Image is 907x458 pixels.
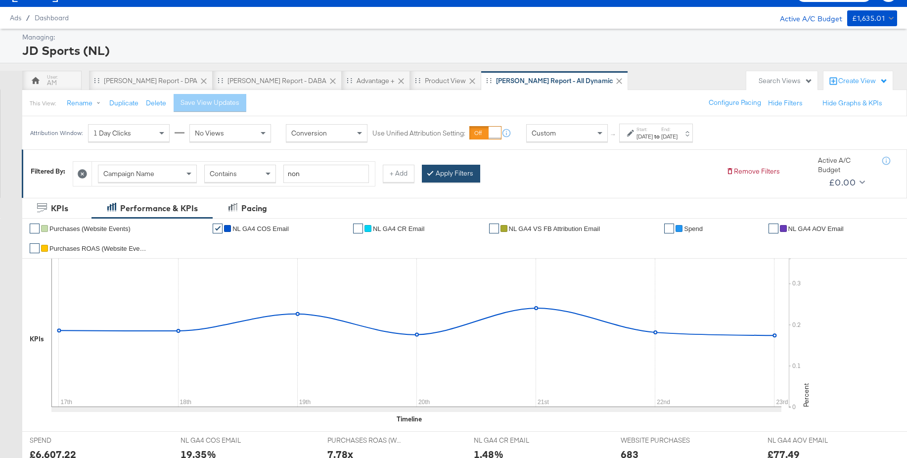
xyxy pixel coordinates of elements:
div: £1,635.01 [852,12,885,25]
span: SPEND [30,436,104,445]
div: Active A/C Budget [770,10,842,25]
div: Attribution Window: [30,130,83,137]
a: ✔ [213,224,223,233]
div: Search Views [759,76,813,86]
button: £0.00 [825,175,867,190]
span: Ads [10,14,21,22]
span: 1 Day Clicks [93,129,131,137]
strong: to [653,133,661,140]
button: Rename [60,94,111,112]
a: ✔ [489,224,499,233]
span: PURCHASES ROAS (WEBSITE EVENTS) [327,436,402,445]
a: ✔ [353,224,363,233]
span: Spend [684,225,703,232]
div: Create View [838,76,888,86]
button: + Add [383,165,414,183]
span: NL GA4 CR Email [373,225,424,232]
div: This View: [30,99,56,107]
text: Percent [802,383,811,407]
span: NL GA4 COS Email [232,225,289,232]
span: Conversion [291,129,327,137]
div: Advantage + [357,76,395,86]
div: [PERSON_NAME] Report - All Dynamic [496,76,613,86]
input: Enter a search term [283,165,369,183]
span: WEBSITE PURCHASES [621,436,695,445]
div: Filtered By: [31,167,65,176]
label: Use Unified Attribution Setting: [372,129,465,138]
button: Configure Pacing [702,94,768,112]
div: JD Sports (NL) [22,42,895,59]
span: NL GA4 AOV Email [788,225,844,232]
button: Delete [146,98,166,108]
button: Hide Filters [768,98,803,108]
a: Dashboard [35,14,69,22]
div: Performance & KPIs [120,203,198,214]
button: Apply Filters [422,165,480,183]
div: Drag to reorder tab [486,78,492,83]
span: No Views [195,129,224,137]
span: NL GA4 AOV EMAIL [768,436,842,445]
button: Hide Graphs & KPIs [822,98,882,108]
label: End: [661,126,678,133]
div: Product View [425,76,466,86]
button: Duplicate [109,98,138,108]
div: Active A/C Budget [818,156,872,174]
span: NL GA4 COS EMAIL [181,436,255,445]
div: Drag to reorder tab [347,78,352,83]
button: Remove Filters [726,167,780,176]
span: Custom [532,129,556,137]
span: Purchases ROAS (Website Events) [49,245,148,252]
span: ↑ [609,133,618,137]
a: ✔ [664,224,674,233]
div: £0.00 [829,175,856,190]
div: Timeline [397,414,422,424]
div: AM [47,78,57,88]
div: Pacing [241,203,267,214]
span: Contains [210,169,237,178]
span: Purchases (Website Events) [49,225,131,232]
div: Managing: [22,33,895,42]
span: NL GA4 CR EMAIL [474,436,548,445]
span: / [21,14,35,22]
div: [PERSON_NAME] Report - DABA [227,76,326,86]
div: Drag to reorder tab [218,78,223,83]
div: KPIs [30,334,44,344]
div: Drag to reorder tab [94,78,99,83]
label: Start: [636,126,653,133]
div: [PERSON_NAME] Report - DPA [104,76,197,86]
a: ✔ [30,243,40,253]
div: Drag to reorder tab [415,78,420,83]
div: KPIs [51,203,68,214]
a: ✔ [30,224,40,233]
div: [DATE] [661,133,678,140]
span: Campaign Name [103,169,154,178]
span: NL GA4 VS FB Attribution Email [509,225,600,232]
div: [DATE] [636,133,653,140]
button: £1,635.01 [847,10,897,26]
a: ✔ [769,224,778,233]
